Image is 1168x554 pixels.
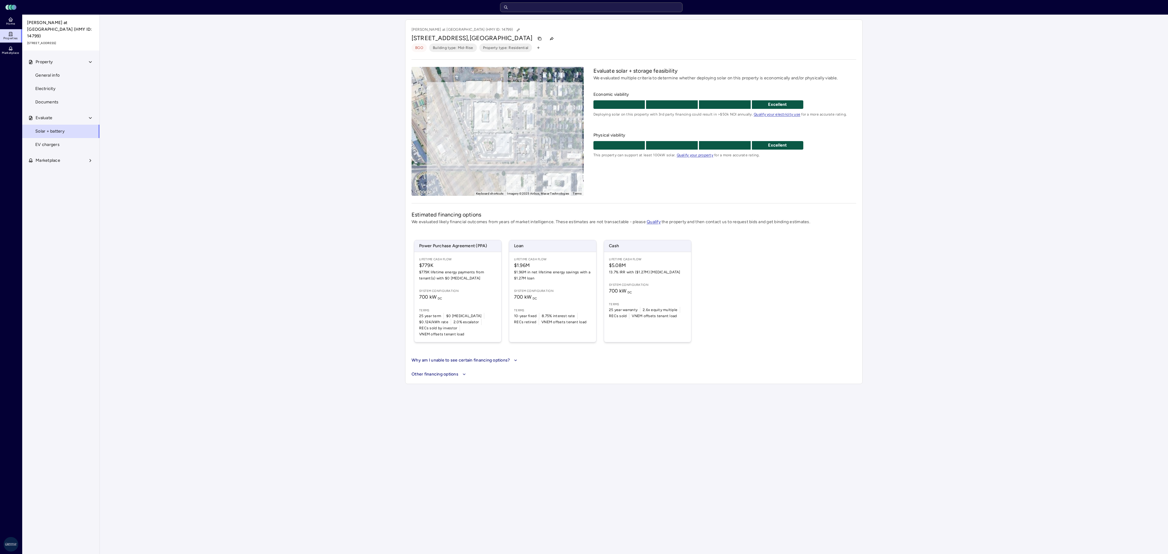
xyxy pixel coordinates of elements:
[35,85,55,92] span: Electricity
[35,128,64,135] span: Solar + battery
[414,240,502,342] a: Power Purchase Agreement (PPA)Lifetime Cash Flow$779K$779K lifetime energy payments from tenant(s...
[27,19,95,40] span: [PERSON_NAME] at [GEOGRAPHIC_DATA] (HMY ID: 14799)
[419,294,442,300] span: 700 kW
[413,188,433,196] a: Open this area in Google Maps (opens a new window)
[507,192,569,195] span: Imagery ©2025 Airbus, Maxar Technologies
[35,72,60,79] span: General info
[604,240,691,252] span: Cash
[573,192,582,195] a: Terms (opens in new tab)
[609,262,686,269] span: $5.08M
[446,313,481,319] span: $0 [MEDICAL_DATA]
[514,308,591,313] span: Terms
[609,302,686,307] span: Terms
[419,269,496,281] span: $779K lifetime energy payments from tenant(s) with $0 [MEDICAL_DATA]
[509,240,596,252] span: Loan
[4,537,18,552] img: Greystar AS
[647,219,661,224] a: Qualify
[479,43,532,52] button: Property type: Residential
[593,111,856,117] span: Deploying solar on this property with 3rd party financing could result in >$50k NOI annually. for...
[470,34,533,42] span: [GEOGRAPHIC_DATA]
[415,45,423,51] span: BGO
[514,257,591,262] span: Lifetime Cash Flow
[35,99,58,106] span: Documents
[419,289,496,293] span: System configuration
[752,142,804,149] p: Excellent
[419,319,448,325] span: $0.124/kWh rate
[3,36,18,40] span: Properties
[754,112,800,116] a: Qualify your electricity use
[419,262,496,269] span: $779K
[514,262,591,269] span: $1.96M
[593,132,856,139] span: Physical viability
[22,111,100,125] button: Evaluate
[412,219,856,225] p: We evaluated likely financial outcomes from years of market intelligence. These estimates are not...
[22,125,100,138] a: Solar + battery
[6,22,15,26] span: Home
[412,34,470,42] span: [STREET_ADDRESS],
[514,313,537,319] span: 10-year fixed
[433,45,473,51] span: Building type: Mid-Rise
[514,289,591,293] span: System configuration
[419,308,496,313] span: Terms
[419,325,457,331] span: RECs sold by investor
[22,154,100,167] button: Marketplace
[419,313,441,319] span: 25 year term
[542,313,575,319] span: 8.75% interest rate
[609,257,686,262] span: Lifetime Cash Flow
[609,307,638,313] span: 25 year warranty
[414,240,501,252] span: Power Purchase Agreement (PPA)
[22,82,100,95] a: Electricity
[593,67,856,75] h2: Evaluate solar + storage feasibility
[412,43,427,52] button: BGO
[419,331,464,337] span: VNEM offsets tenant load
[752,101,804,108] p: Excellent
[533,296,537,300] sub: DC
[22,55,100,69] button: Property
[541,319,586,325] span: VNEM offsets tenant load
[419,257,496,262] span: Lifetime Cash Flow
[514,269,591,281] span: $1.96M in net lifetime energy savings with a $1.27M loan
[412,211,856,219] h2: Estimated financing options
[429,43,477,52] button: Building type: Mid-Rise
[438,296,442,300] sub: DC
[593,75,856,81] p: We evaluated multiple criteria to determine whether deploying solar on this property is economica...
[35,141,60,148] span: EV chargers
[22,69,100,82] a: General info
[509,240,596,342] a: LoanLifetime Cash Flow$1.96M$1.96M in net lifetime energy savings with a $1.27M loanSystem config...
[2,51,19,55] span: Marketplace
[22,95,100,109] a: Documents
[604,240,691,342] a: CashLifetime Cash Flow$5.08M13.7% IRR with ($1.27M) [MEDICAL_DATA]System configuration700 kW DCTe...
[677,153,713,157] a: Qualify your property
[593,91,856,98] span: Economic viability
[36,115,52,121] span: Evaluate
[412,371,856,378] button: Other financing options
[514,319,536,325] span: RECs retired
[643,307,677,313] span: 2.6x equity multiple
[609,269,686,275] span: 13.7% IRR with ($1.27M) [MEDICAL_DATA]
[609,313,627,319] span: RECs sold
[36,59,53,65] span: Property
[412,357,519,364] button: Why am I unable to see certain financing options?
[514,294,537,300] span: 700 kW
[454,319,479,325] span: 2.0% escalator
[632,313,677,319] span: VNEM offsets tenant load
[627,290,632,294] sub: DC
[412,26,522,34] p: [PERSON_NAME] at [GEOGRAPHIC_DATA] (HMY ID: 14799)
[27,41,95,46] span: [STREET_ADDRESS]
[476,192,504,196] button: Keyboard shortcuts
[413,188,433,196] img: Google
[609,282,686,287] span: System configuration
[22,138,100,151] a: EV chargers
[483,45,529,51] span: Property type: Residential
[36,157,60,164] span: Marketplace
[609,288,632,294] span: 700 kW
[593,152,856,158] span: This property can support at least 100kW solar. for a more accurate rating.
